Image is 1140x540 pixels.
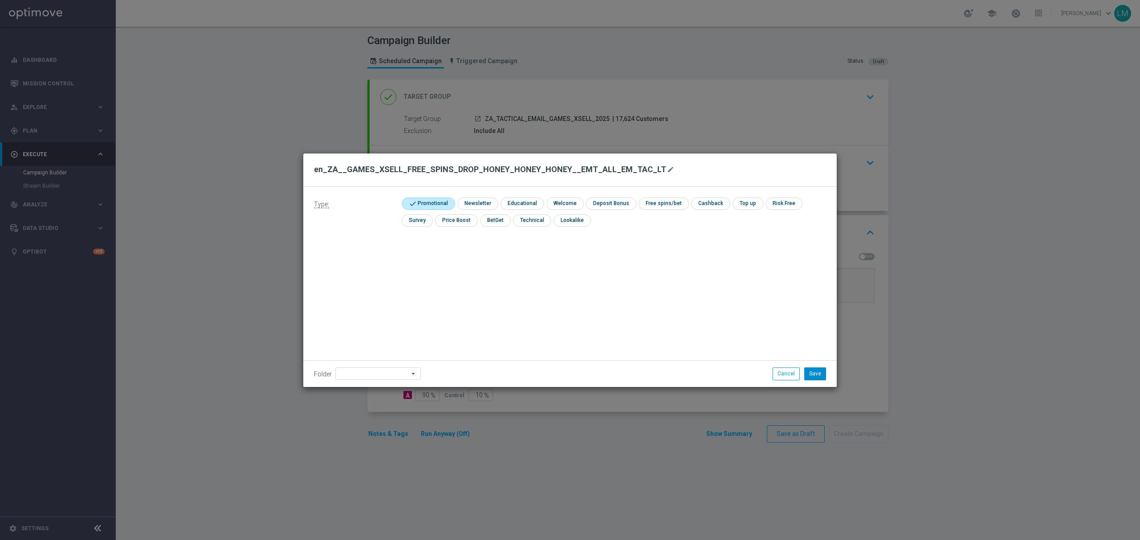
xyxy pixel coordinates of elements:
span: Type: [314,201,329,208]
button: mode_edit [666,164,677,175]
h2: en_ZA__GAMES_XSELL_FREE_SPINS_DROP_HONEY_HONEY_HONEY__EMT_ALL_EM_TAC_LT [314,164,666,175]
i: mode_edit [667,166,674,173]
button: Save [804,367,826,380]
i: arrow_drop_down [409,368,418,379]
button: Cancel [773,367,800,380]
label: Folder [314,371,332,378]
